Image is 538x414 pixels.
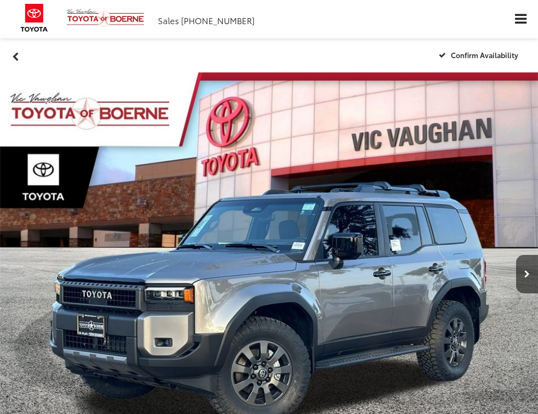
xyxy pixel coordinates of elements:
span: [PHONE_NUMBER] [181,14,254,26]
span: Confirm Availability [451,50,518,60]
span: Sales [158,14,179,26]
button: Confirm Availability [433,45,528,64]
img: Vic Vaughan Toyota of Boerne [66,8,145,27]
button: Next image [516,255,538,293]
